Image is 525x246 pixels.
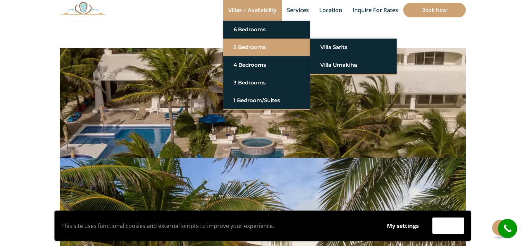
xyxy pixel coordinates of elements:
[380,218,425,234] button: My settings
[234,41,299,54] a: 5 Bedrooms
[234,23,299,36] a: 6 Bedrooms
[320,41,386,54] a: Villa Sarita
[320,59,386,71] a: Villa Umakiha
[498,219,517,238] a: call
[432,218,464,234] button: Accept
[60,2,107,15] img: Awesome Logo
[500,221,515,236] i: call
[61,221,373,231] p: This site uses functional cookies and external scripts to improve your experience.
[403,3,466,17] a: Book Now
[234,76,299,89] a: 3 Bedrooms
[234,59,299,71] a: 4 Bedrooms
[234,94,299,107] a: 1 Bedroom/Suites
